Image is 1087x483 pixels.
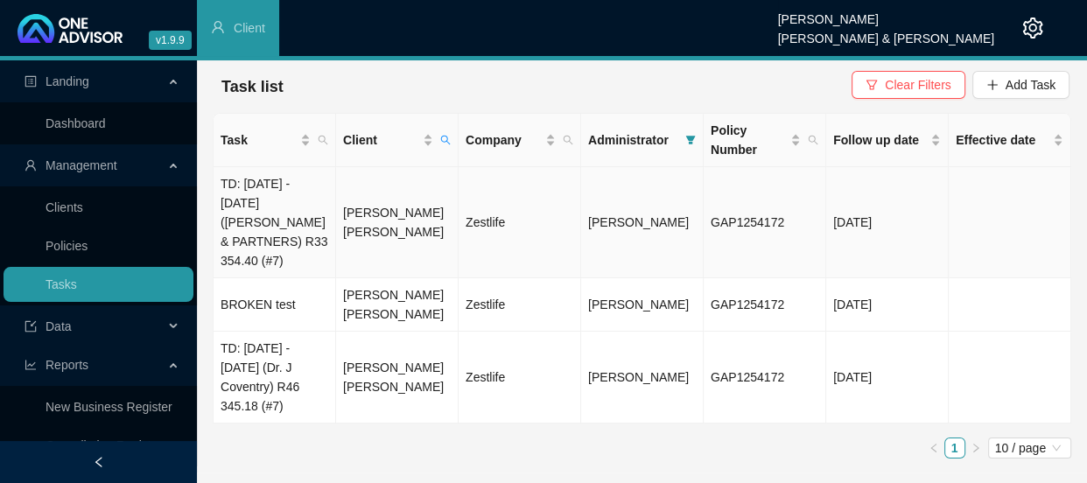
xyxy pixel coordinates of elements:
span: left [929,443,939,453]
td: Zestlife [459,167,581,278]
span: [PERSON_NAME] [588,215,689,229]
span: v1.9.9 [149,31,192,50]
span: right [971,443,981,453]
span: [PERSON_NAME] [588,297,689,311]
img: 2df55531c6924b55f21c4cf5d4484680-logo-light.svg [18,14,123,43]
span: plus [986,79,999,91]
span: search [808,135,818,145]
span: setting [1022,17,1043,38]
th: Company [459,114,581,167]
td: GAP1254172 [704,167,826,278]
span: Client [343,130,419,150]
span: search [440,135,451,145]
th: Follow up date [826,114,949,167]
span: user [211,20,225,34]
button: Clear Filters [852,71,964,99]
a: Cancellation Register [46,438,162,452]
td: Zestlife [459,278,581,332]
span: Effective date [956,130,1049,150]
span: search [804,117,822,163]
span: search [314,127,332,153]
li: 1 [944,437,965,458]
span: Data [46,319,72,333]
span: Task list [221,78,284,95]
td: TD: [DATE] - [DATE] ([PERSON_NAME] & PARTNERS) R33 354.40 (#7) [214,167,336,278]
th: Task [214,114,336,167]
td: GAP1254172 [704,278,826,332]
span: search [559,127,577,153]
div: [PERSON_NAME] & [PERSON_NAME] [778,24,994,43]
td: [PERSON_NAME] [PERSON_NAME] [336,332,459,423]
td: TD: [DATE] - [DATE] (Dr. J Coventry) R46 345.18 (#7) [214,332,336,423]
td: BROKEN test [214,278,336,332]
span: Clear Filters [885,75,950,94]
a: Dashboard [46,116,106,130]
span: Policy Number [711,121,787,159]
span: filter [866,79,878,91]
span: import [25,320,37,332]
span: Administrator [588,130,678,150]
span: search [437,127,454,153]
span: user [25,159,37,171]
span: Management [46,158,117,172]
a: New Business Register [46,400,172,414]
td: [DATE] [826,332,949,423]
a: Clients [46,200,83,214]
span: Add Task [1006,75,1055,94]
span: Company [466,130,542,150]
button: left [923,437,944,458]
a: Policies [46,239,88,253]
td: GAP1254172 [704,332,826,423]
span: filter [682,127,699,153]
span: Task [221,130,297,150]
a: 1 [945,438,964,458]
span: Reports [46,358,88,372]
span: Client [234,21,265,35]
span: 10 / page [995,438,1064,458]
td: [PERSON_NAME] [PERSON_NAME] [336,278,459,332]
th: Policy Number [704,114,826,167]
div: [PERSON_NAME] [778,4,994,24]
th: Client [336,114,459,167]
th: Effective date [949,114,1071,167]
span: Follow up date [833,130,927,150]
td: [DATE] [826,278,949,332]
button: Add Task [972,71,1069,99]
span: Landing [46,74,89,88]
td: [PERSON_NAME] [PERSON_NAME] [336,167,459,278]
div: Page Size [988,437,1071,458]
span: line-chart [25,359,37,371]
span: search [563,135,573,145]
span: [PERSON_NAME] [588,370,689,384]
li: Previous Page [923,437,944,458]
li: Next Page [965,437,986,458]
span: profile [25,75,37,87]
button: right [965,437,986,458]
span: search [318,135,328,145]
span: left [93,456,105,468]
td: Zestlife [459,332,581,423]
span: filter [685,135,696,145]
td: [DATE] [826,167,949,278]
a: Tasks [46,277,77,291]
